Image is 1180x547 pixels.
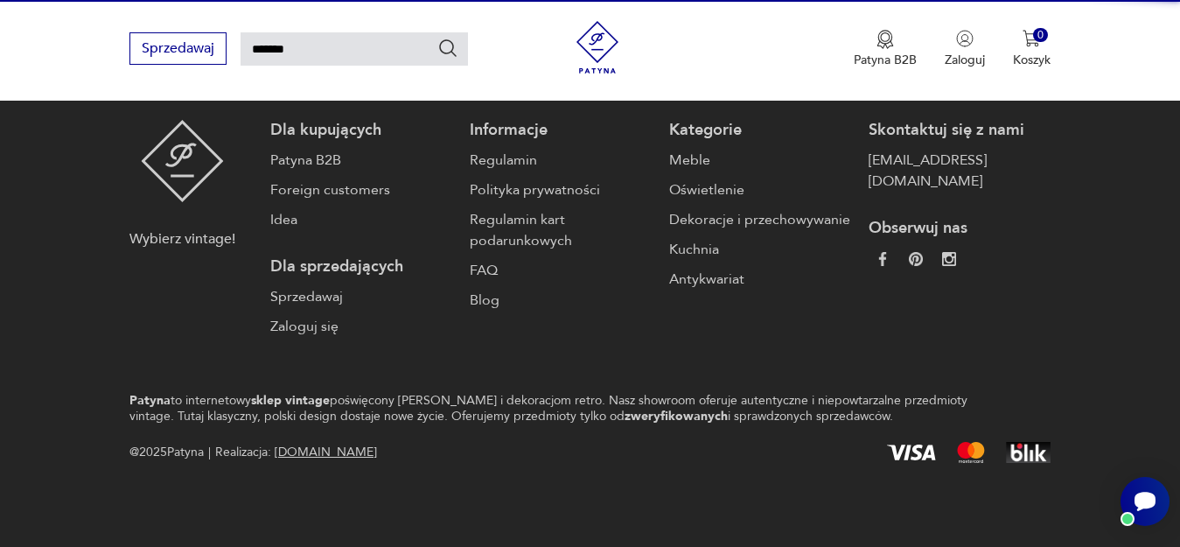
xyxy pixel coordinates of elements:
[876,30,894,49] img: Ikona medalu
[1121,477,1170,526] iframe: Smartsupp widget button
[854,30,917,68] button: Patyna B2B
[669,120,851,141] p: Kategorie
[470,179,652,200] a: Polityka prywatności
[669,269,851,290] a: Antykwariat
[270,150,452,171] a: Patyna B2B
[270,316,452,337] a: Zaloguj się
[1013,30,1051,68] button: 0Koszyk
[208,442,211,463] div: |
[669,239,851,260] a: Kuchnia
[869,218,1051,239] p: Obserwuj nas
[945,52,985,68] p: Zaloguj
[251,392,330,409] strong: sklep vintage
[869,150,1051,192] a: [EMAIL_ADDRESS][DOMAIN_NAME]
[957,442,985,463] img: Mastercard
[470,260,652,281] a: FAQ
[270,120,452,141] p: Dla kupujących
[129,32,227,65] button: Sprzedawaj
[669,209,851,230] a: Dekoracje i przechowywanie
[270,286,452,307] a: Sprzedawaj
[437,38,458,59] button: Szukaj
[470,209,652,251] a: Regulamin kart podarunkowych
[1006,442,1051,463] img: BLIK
[270,179,452,200] a: Foreign customers
[470,290,652,311] a: Blog
[215,442,377,463] span: Realizacja:
[1023,30,1040,47] img: Ikona koszyka
[669,179,851,200] a: Oświetlenie
[141,120,224,202] img: Patyna - sklep z meblami i dekoracjami vintage
[470,120,652,141] p: Informacje
[571,21,624,74] img: Patyna - sklep z meblami i dekoracjami vintage
[625,408,728,424] strong: zweryfikowanych
[129,228,235,249] p: Wybierz vintage!
[956,30,974,47] img: Ikonka użytkownika
[1013,52,1051,68] p: Koszyk
[129,393,988,424] p: to internetowy poświęcony [PERSON_NAME] i dekoracjom retro. Nasz showroom oferuje autentyczne i n...
[854,52,917,68] p: Patyna B2B
[876,252,890,266] img: da9060093f698e4c3cedc1453eec5031.webp
[129,442,204,463] span: @ 2025 Patyna
[942,252,956,266] img: c2fd9cf7f39615d9d6839a72ae8e59e5.webp
[275,444,377,460] a: [DOMAIN_NAME]
[129,44,227,56] a: Sprzedawaj
[1033,28,1048,43] div: 0
[869,120,1051,141] p: Skontaktuj się z nami
[129,392,171,409] strong: Patyna
[470,150,652,171] a: Regulamin
[270,256,452,277] p: Dla sprzedających
[854,30,917,68] a: Ikona medaluPatyna B2B
[669,150,851,171] a: Meble
[887,445,936,460] img: Visa
[270,209,452,230] a: Idea
[909,252,923,266] img: 37d27d81a828e637adc9f9cb2e3d3a8a.webp
[945,30,985,68] button: Zaloguj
